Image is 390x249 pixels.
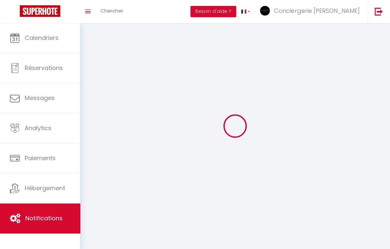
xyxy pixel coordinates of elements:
[25,94,55,102] span: Messages
[25,154,56,162] span: Paiements
[25,34,59,42] span: Calendriers
[25,64,63,72] span: Réservations
[260,6,270,16] img: ...
[190,6,236,17] button: Besoin d'aide ?
[25,124,51,132] span: Analytics
[274,7,359,15] span: Conciergerie [PERSON_NAME]
[25,214,63,222] span: Notifications
[25,184,65,192] span: Hébergement
[100,7,123,14] span: Chercher
[375,7,383,16] img: logout
[20,5,60,17] img: Super Booking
